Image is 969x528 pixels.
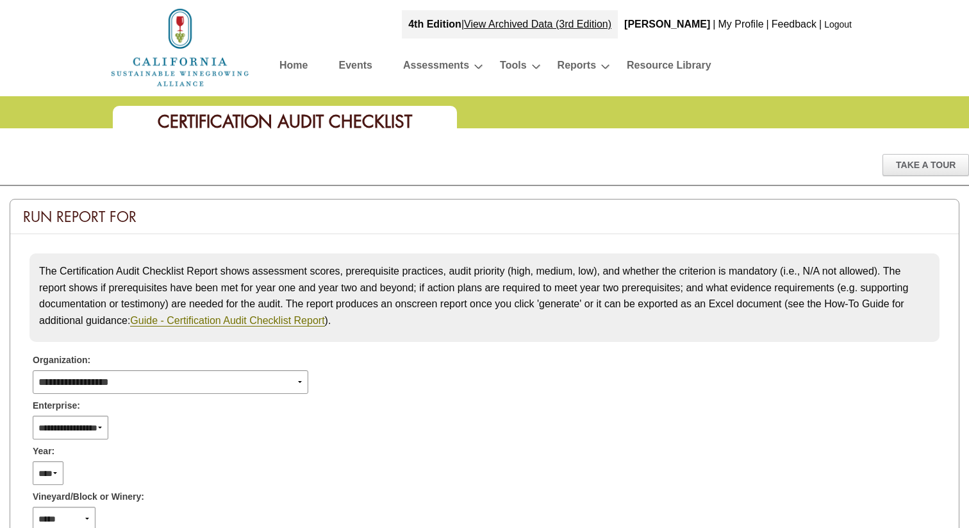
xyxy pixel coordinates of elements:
[464,19,611,30] a: View Archived Data (3rd Edition)
[718,19,763,30] a: My Profile
[624,19,710,30] b: [PERSON_NAME]
[110,6,251,89] img: logo_cswa2x.png
[33,399,80,413] span: Enterprise:
[130,315,324,327] a: Guide - Certification Audit Checklist Report
[711,10,716,38] div: |
[403,56,469,79] a: Assessments
[33,445,54,458] span: Year:
[500,56,526,79] a: Tools
[627,56,711,79] a: Resource Library
[818,10,823,38] div: |
[338,56,372,79] a: Events
[279,56,308,79] a: Home
[33,353,90,367] span: Organization:
[402,10,618,38] div: |
[765,10,770,38] div: |
[39,263,930,328] p: The Certification Audit Checklist Report shows assessment scores, prerequisite practices, audit p...
[558,56,596,79] a: Reports
[110,41,251,52] a: Home
[33,490,144,504] span: Vineyard/Block or Winery:
[408,19,461,30] strong: 4th Edition
[882,154,969,176] div: Take A Tour
[772,19,816,30] a: Feedback
[824,19,852,30] a: Logout
[158,110,412,133] span: Certification Audit Checklist
[10,200,959,234] div: Run Report For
